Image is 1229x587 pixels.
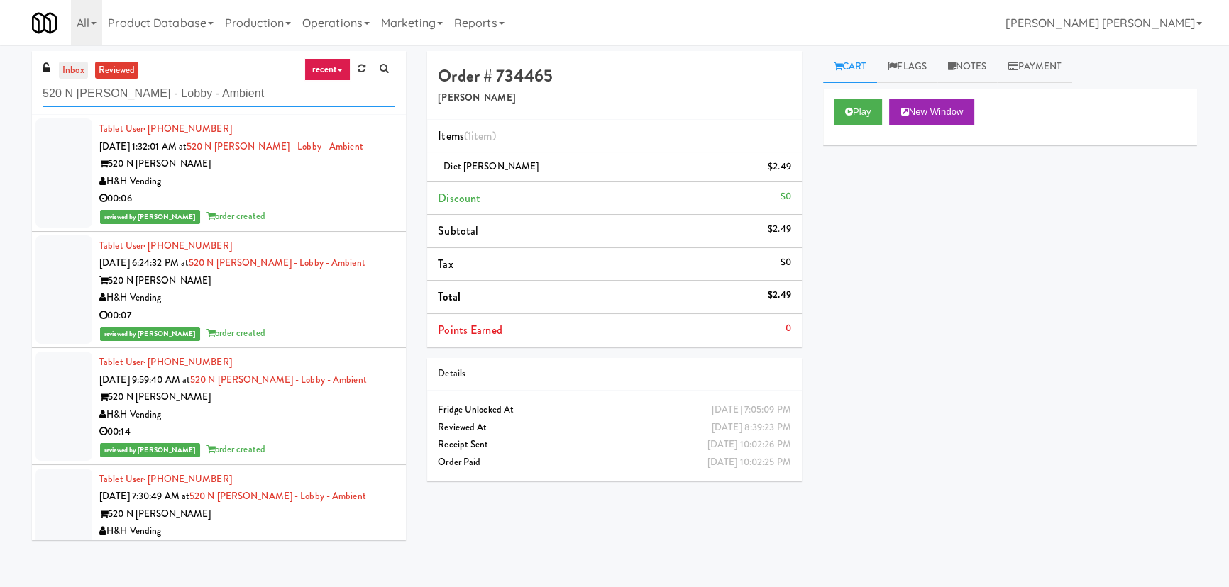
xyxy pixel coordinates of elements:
a: inbox [59,62,88,79]
a: 520 N [PERSON_NAME] - Lobby - Ambient [189,256,365,269]
div: $2.49 [768,158,791,176]
span: · [PHONE_NUMBER] [143,239,232,252]
h4: Order # 734465 [438,67,790,85]
li: Tablet User· [PHONE_NUMBER][DATE] 6:24:32 PM at520 N [PERSON_NAME] - Lobby - Ambient520 N [PERSON... [32,232,406,349]
a: Flags [877,51,937,83]
span: Tax [438,256,453,272]
img: Micromart [32,11,57,35]
li: Tablet User· [PHONE_NUMBER][DATE] 1:32:01 AM at520 N [PERSON_NAME] - Lobby - Ambient520 N [PERSON... [32,115,406,232]
div: Reviewed At [438,419,790,437]
span: [DATE] 6:24:32 PM at [99,256,189,269]
span: [DATE] 1:32:01 AM at [99,140,187,153]
div: H&H Vending [99,522,395,540]
div: Receipt Sent [438,436,790,454]
div: 00:06 [99,190,395,208]
ng-pluralize: item [471,128,492,144]
div: 520 N [PERSON_NAME] [99,155,395,173]
a: recent [304,58,351,81]
span: order created [206,442,265,456]
div: 520 N [PERSON_NAME] [99,505,395,523]
a: Tablet User· [PHONE_NUMBER] [99,472,232,486]
span: Items [438,128,495,144]
div: 00:07 [99,307,395,325]
a: 520 N [PERSON_NAME] - Lobby - Ambient [187,140,363,153]
div: 520 N [PERSON_NAME] [99,272,395,290]
span: Total [438,289,461,305]
a: 520 N [PERSON_NAME] - Lobby - Ambient [189,489,366,503]
span: Discount [438,190,480,206]
div: $2.49 [768,220,791,238]
span: · [PHONE_NUMBER] [143,472,232,486]
span: Points Earned [438,322,502,338]
a: Cart [823,51,878,83]
span: [DATE] 7:30:49 AM at [99,489,189,503]
span: order created [206,209,265,223]
li: Tablet User· [PHONE_NUMBER][DATE] 7:30:49 AM at520 N [PERSON_NAME] - Lobby - Ambient520 N [PERSON... [32,465,406,582]
a: Payment [997,51,1072,83]
li: Tablet User· [PHONE_NUMBER][DATE] 9:59:40 AM at520 N [PERSON_NAME] - Lobby - Ambient520 N [PERSON... [32,348,406,465]
div: [DATE] 10:02:25 PM [707,454,791,471]
div: H&H Vending [99,173,395,191]
div: Order Paid [438,454,790,471]
div: $2.49 [768,286,791,304]
span: [DATE] 9:59:40 AM at [99,373,190,386]
a: reviewed [95,62,139,79]
div: $0 [780,254,790,272]
span: Subtotal [438,223,478,239]
a: 520 N [PERSON_NAME] - Lobby - Ambient [190,373,367,386]
span: (1 ) [464,128,496,144]
a: Tablet User· [PHONE_NUMBER] [99,122,232,135]
span: Diet [PERSON_NAME] [443,160,539,173]
button: Play [834,99,883,125]
span: order created [206,326,265,340]
div: 520 N [PERSON_NAME] [99,388,395,406]
span: · [PHONE_NUMBER] [143,355,232,369]
div: H&H Vending [99,406,395,424]
span: reviewed by [PERSON_NAME] [100,210,200,224]
a: Tablet User· [PHONE_NUMBER] [99,239,232,252]
h5: [PERSON_NAME] [438,93,790,104]
a: Notes [937,51,998,83]
span: · [PHONE_NUMBER] [143,122,232,135]
div: Fridge Unlocked At [438,401,790,419]
div: 0 [786,320,791,337]
a: Tablet User· [PHONE_NUMBER] [99,355,232,369]
button: New Window [889,99,974,125]
div: [DATE] 7:05:09 PM [712,401,791,419]
input: Search vision orders [43,81,395,107]
div: [DATE] 10:02:26 PM [707,436,791,454]
div: Details [438,365,790,383]
div: [DATE] 8:39:23 PM [712,419,791,437]
span: reviewed by [PERSON_NAME] [100,443,200,457]
div: $0 [780,188,790,206]
div: 00:14 [99,423,395,441]
div: H&H Vending [99,289,395,307]
span: reviewed by [PERSON_NAME] [100,327,200,341]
